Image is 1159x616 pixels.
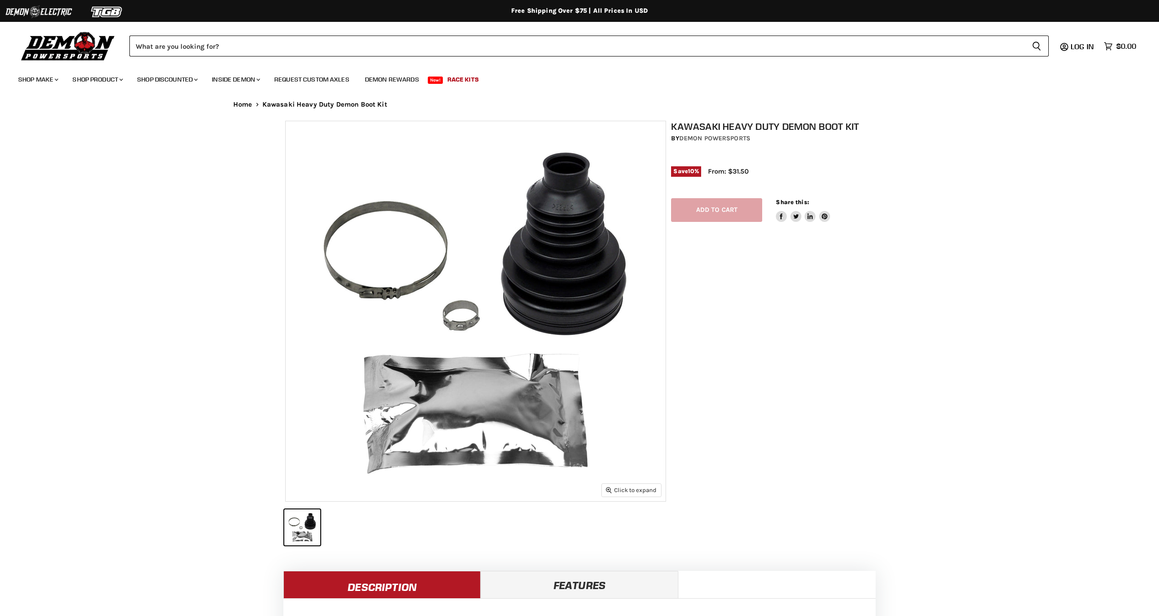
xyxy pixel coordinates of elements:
[1025,36,1049,56] button: Search
[205,70,266,89] a: Inside Demon
[130,70,203,89] a: Shop Discounted
[262,101,387,108] span: Kawasaki Heavy Duty Demon Boot Kit
[283,571,481,598] a: Description
[671,166,701,176] span: Save %
[358,70,426,89] a: Demon Rewards
[671,121,879,132] h1: Kawasaki Heavy Duty Demon Boot Kit
[776,199,809,205] span: Share this:
[129,36,1025,56] input: Search
[11,67,1134,89] ul: Main menu
[215,7,944,15] div: Free Shipping Over $75 | All Prices In USD
[1071,42,1094,51] span: Log in
[5,3,73,21] img: Demon Electric Logo 2
[441,70,486,89] a: Race Kits
[481,571,678,598] a: Features
[1067,42,1099,51] a: Log in
[602,484,661,496] button: Click to expand
[1116,42,1136,51] span: $0.00
[671,133,879,144] div: by
[688,168,694,175] span: 10
[679,134,750,142] a: Demon Powersports
[606,487,656,493] span: Click to expand
[129,36,1049,56] form: Product
[215,101,944,108] nav: Breadcrumbs
[1099,40,1141,53] a: $0.00
[267,70,356,89] a: Request Custom Axles
[11,70,64,89] a: Shop Make
[776,198,830,222] aside: Share this:
[286,121,666,501] img: IMAGE
[284,509,320,545] button: IMAGE thumbnail
[18,30,118,62] img: Demon Powersports
[708,167,749,175] span: From: $31.50
[66,70,128,89] a: Shop Product
[428,77,443,84] span: New!
[233,101,252,108] a: Home
[73,3,141,21] img: TGB Logo 2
